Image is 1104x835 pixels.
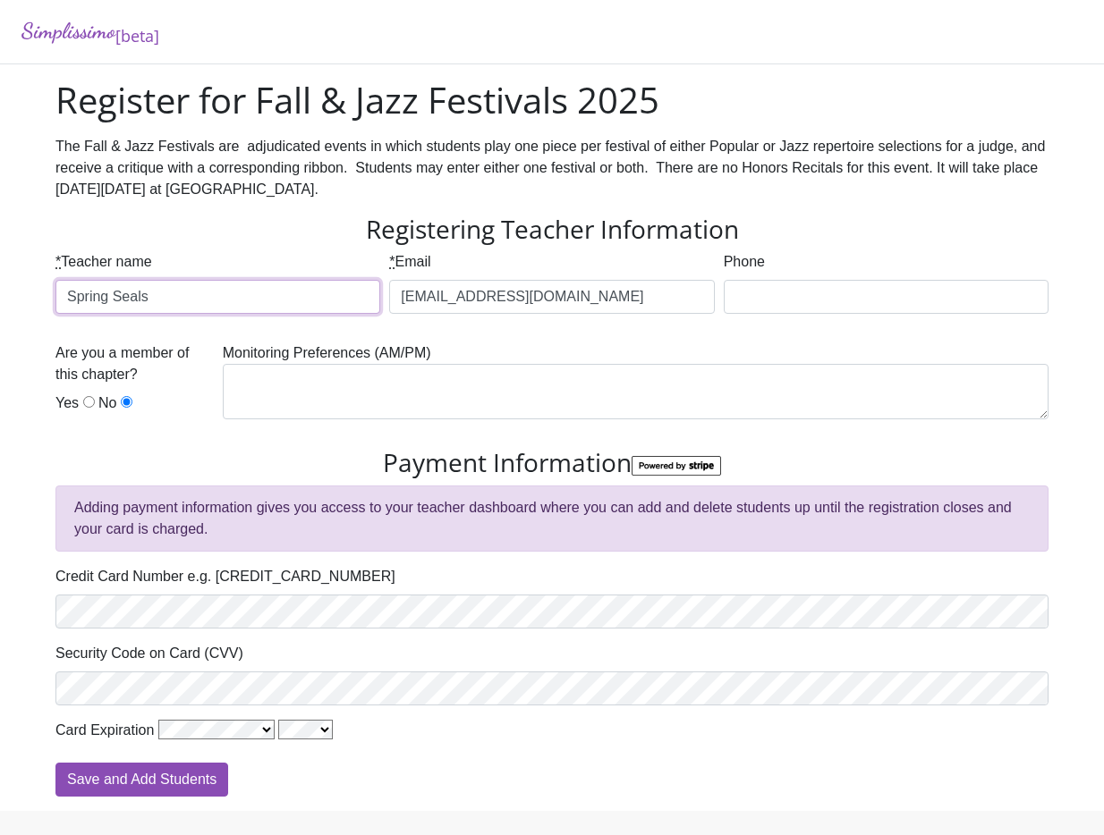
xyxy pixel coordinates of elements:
[55,215,1049,245] h3: Registering Teacher Information
[55,720,154,741] label: Card Expiration
[389,254,395,269] abbr: required
[55,251,152,273] label: Teacher name
[55,392,79,414] label: Yes
[55,566,395,587] label: Credit Card Number e.g. [CREDIT_CARD_NUMBER]
[55,342,214,385] label: Are you a member of this chapter?
[55,448,1049,478] h3: Payment Information
[55,643,243,664] label: Security Code on Card (CVV)
[115,25,159,46] sub: [beta]
[98,392,116,414] label: No
[218,342,1053,434] div: Monitoring Preferences (AM/PM)
[632,456,721,477] img: StripeBadge-6abf274609356fb1c7d224981e4c13d8e07f95b5cc91948bd4e3604f74a73e6b.png
[21,14,159,49] a: Simplissimo[beta]
[55,763,228,797] input: Save and Add Students
[55,136,1049,200] div: The Fall & Jazz Festivals are adjudicated events in which students play one piece per festival of...
[724,251,765,273] label: Phone
[389,251,430,273] label: Email
[55,485,1049,552] div: Adding payment information gives you access to your teacher dashboard where you can add and delet...
[55,254,61,269] abbr: required
[55,79,1049,122] h1: Register for Fall & Jazz Festivals 2025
